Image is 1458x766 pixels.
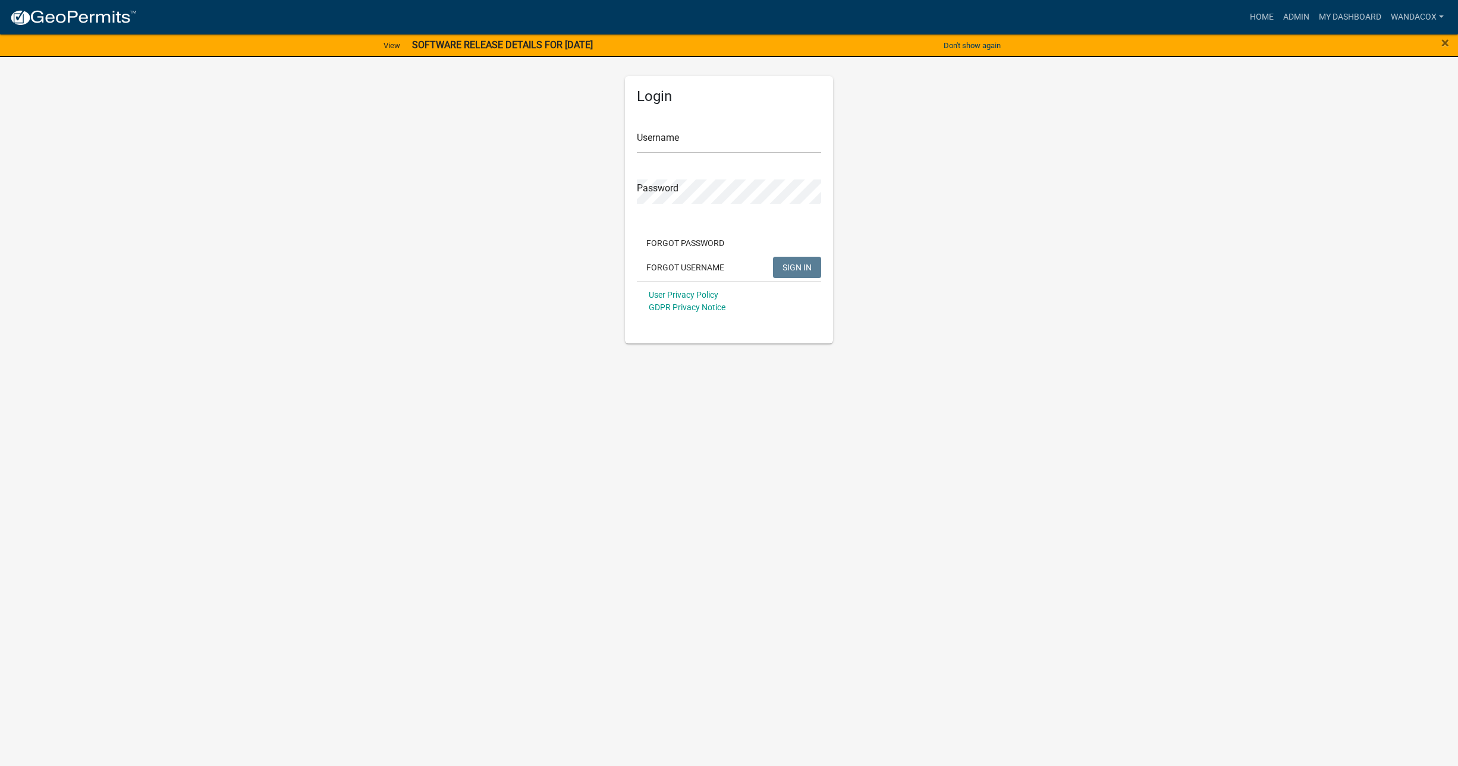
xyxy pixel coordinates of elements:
[1314,6,1386,29] a: My Dashboard
[637,257,734,278] button: Forgot Username
[1386,6,1448,29] a: WandaCox
[1441,36,1449,50] button: Close
[412,39,593,51] strong: SOFTWARE RELEASE DETAILS FOR [DATE]
[773,257,821,278] button: SIGN IN
[379,36,405,55] a: View
[939,36,1005,55] button: Don't show again
[783,262,812,272] span: SIGN IN
[637,232,734,254] button: Forgot Password
[1278,6,1314,29] a: Admin
[637,88,821,105] h5: Login
[649,290,718,300] a: User Privacy Policy
[1441,34,1449,51] span: ×
[1245,6,1278,29] a: Home
[649,302,725,312] a: GDPR Privacy Notice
